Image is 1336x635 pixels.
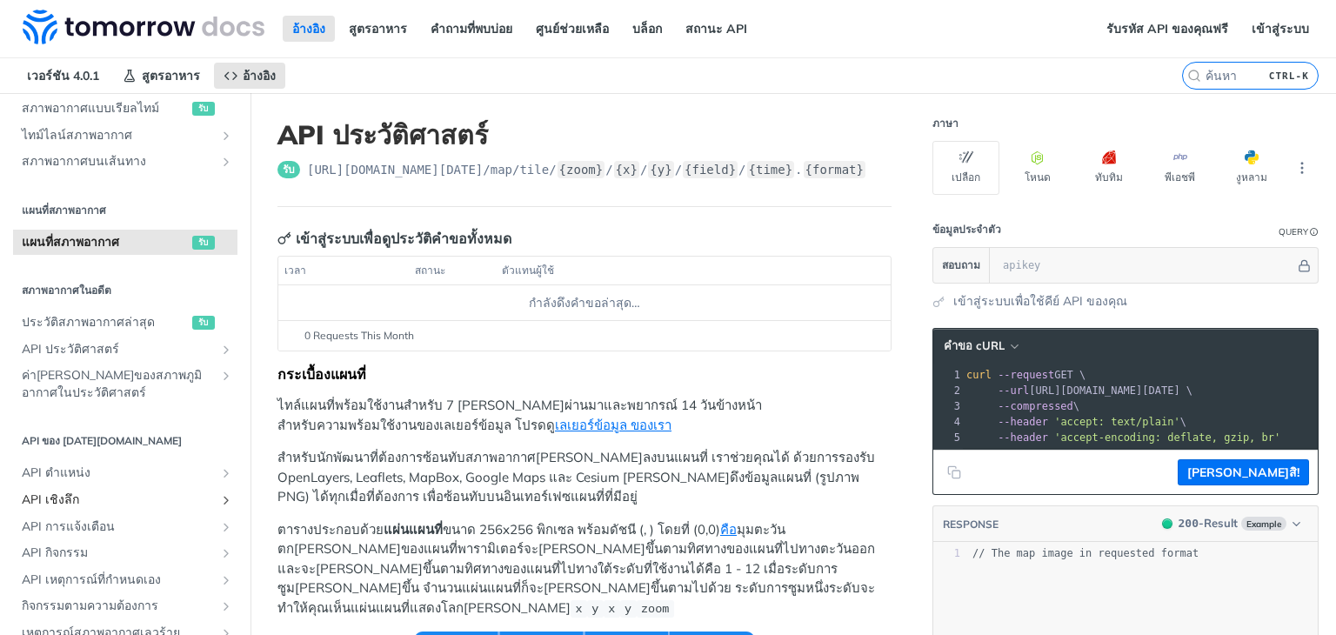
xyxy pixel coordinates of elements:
font: ข้อมูลประจำตัว [932,223,1001,236]
font: {time} [749,163,793,177]
a: กิจกรรมตามความต้องการแสดงหน้าย่อยสำหรับกิจกรรมตามต้องการ [13,593,237,619]
font: ระดับที่ใช้งานได้คือ 1 - 12 เมื่อระดับการซูม[PERSON_NAME]ขึ้น จำนวนแผ่นแผนที่ก็จะ[PERSON_NAME]ขึ้... [277,560,875,616]
font: บล็อก [632,21,662,37]
span: --request [998,369,1054,381]
a: API ประวัติศาสตร์Show subpages for Historical API [13,337,237,363]
font: รับ [198,237,208,248]
font: , ) โดยที่ (0,0) [644,521,720,538]
a: อ้างอิง [283,16,335,42]
a: API การแจ้งเตือนแสดงหน้าย่อยสำหรับ Alerts API [13,514,237,540]
div: Query [1279,225,1308,238]
font: รับรหัส API ของคุณฟรี [1106,21,1228,37]
span: 0 Requests This Month [304,328,414,344]
font: สถานะ API [685,21,747,37]
a: อ้างอิง [214,63,285,89]
button: แสดงหน้าย่อยสำหรับ Events API [219,546,233,560]
font: [PERSON_NAME]สิ! [1187,465,1299,480]
a: API กิจกรรมแสดงหน้าย่อยสำหรับ Events API [13,540,237,566]
button: พีเอชพี [1146,141,1213,195]
button: งูหลาม [1218,141,1285,195]
font: เข้าสู่ระบบเพื่อใช้คีย์ API ของคุณ [953,293,1127,309]
a: คำถามที่พบบ่อย [421,16,522,42]
button: แสดงหน้าย่อยสำหรับค่าปกติของสภาพภูมิอากาศในประวัติศาสตร์ [219,369,233,383]
font: กระเบื้องแผนที่ [277,365,366,383]
span: --url [998,384,1029,397]
button: เปลือก [932,141,999,195]
a: เข้าสู่ระบบเพื่อใช้คีย์ API ของคุณ [953,292,1127,311]
font: กำลังดึงคำขอล่าสุด… [529,295,640,311]
font: ภาษา [932,117,959,130]
button: 200200-ResultExample [1153,515,1309,532]
font: ค่า[PERSON_NAME]ของสภาพภูมิอากาศในประวัติศาสตร์ [22,367,202,400]
font: ไทม์ไลน์สภาพอากาศ [22,127,132,143]
button: แสดงหน้าย่อยสำหรับ Locations API [219,466,233,480]
a: สูตรอาหาร [113,63,210,89]
div: 2 [933,383,963,398]
font: พารามิเตอร์จะ[PERSON_NAME]ขึ้นตามทิศทางของแผนที่ไปทางตะวันออก และ [277,540,875,577]
div: - Result [1179,515,1238,532]
span: --compressed [998,400,1073,412]
button: ภาษาอื่นๆ [1289,155,1315,181]
font: ตาราง [277,521,313,538]
div: QueryInformation [1279,225,1319,238]
button: โหนด [1004,141,1071,195]
a: รับรหัส API ของคุณฟรี [1097,16,1238,42]
a: API ตำแหน่งแสดงหน้าย่อยสำหรับ Locations API [13,460,237,486]
font: {y} [650,163,671,177]
a: เลเยอร์ข้อมูล ของเรา [555,417,671,433]
a: ศูนย์ช่วยเหลือ [526,16,618,42]
a: บล็อก [623,16,671,42]
img: เอกสาร API สภาพอากาศ Tomorrow.io [23,10,264,44]
button: แสดงหน้าย่อยสำหรับกิจกรรมตามต้องการ [219,599,233,613]
button: แสดงหน้าย่อยสำหรับ Insights API [219,493,233,507]
font: เวลา [284,264,306,277]
a: ประวัติสภาพอากาศล่าสุดรับ [13,310,237,336]
a: แผนที่สภาพอากาศรับ [13,230,237,256]
font: อ้างอิง [292,21,325,37]
font: / [605,163,612,177]
span: --header [998,431,1048,444]
i: Information [1310,228,1319,237]
font: API การแจ้งเตือน [22,518,115,534]
font: API ประวัติศาสตร์ [277,117,488,151]
span: Example [1241,517,1286,531]
span: 'accept: text/plain' [1054,416,1180,428]
font: สถานะ [415,264,445,277]
font: แผ่นแผนที่ [384,521,443,538]
span: 'accept-encoding: deflate, gzip, br' [1054,431,1280,444]
font: รับ [198,103,208,114]
font: เวอร์ชัน 4.0.1 [27,68,99,84]
a: คือ [720,521,737,538]
font: กิจกรรมตามความต้องการ [22,598,158,613]
font: . [795,163,802,177]
span: --header [998,416,1048,428]
font: API ประวัติศาสตร์ [22,341,119,357]
font: สภาพอากาศแบบเรียลไทม์ [22,100,159,116]
font: รับ [283,163,295,176]
font: API ตำแหน่ง [22,465,90,480]
font: สภาพอากาศในอดีต [22,284,111,297]
button: แสดงหน้าย่อยสำหรับไทม์ไลน์สภาพอากาศ [219,129,233,143]
button: ทับทิม [1075,141,1142,195]
a: สถานะ API [676,16,757,42]
font: {x} [616,163,638,177]
font: อ้างอิง [243,68,276,84]
a: สูตรอาหาร [339,16,417,42]
span: x [608,603,615,616]
div: 1 [933,546,960,561]
font: โหนด [1025,170,1051,184]
button: คำขอ cURL [938,338,1024,355]
font: จะ[PERSON_NAME]ขึ้นตามทิศทางของแผนที่ไปทางใต้ [301,560,612,577]
font: ทับทิม [1095,170,1123,184]
div: 1 [933,367,963,383]
font: ตัวแทนผู้ใช้ [502,264,554,277]
button: คัดลอกไปยังคลิปบอร์ด [942,459,966,485]
font: งูหลาม [1236,170,1267,184]
font: {field} [685,163,736,177]
div: 3 [933,398,963,414]
font: พีเอชพี [1165,170,1195,184]
font: เปลือก [952,170,980,184]
a: API เหตุการณ์ที่กำหนดเองแสดงหน้าย่อยสำหรับ Custom Events API [13,567,237,593]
